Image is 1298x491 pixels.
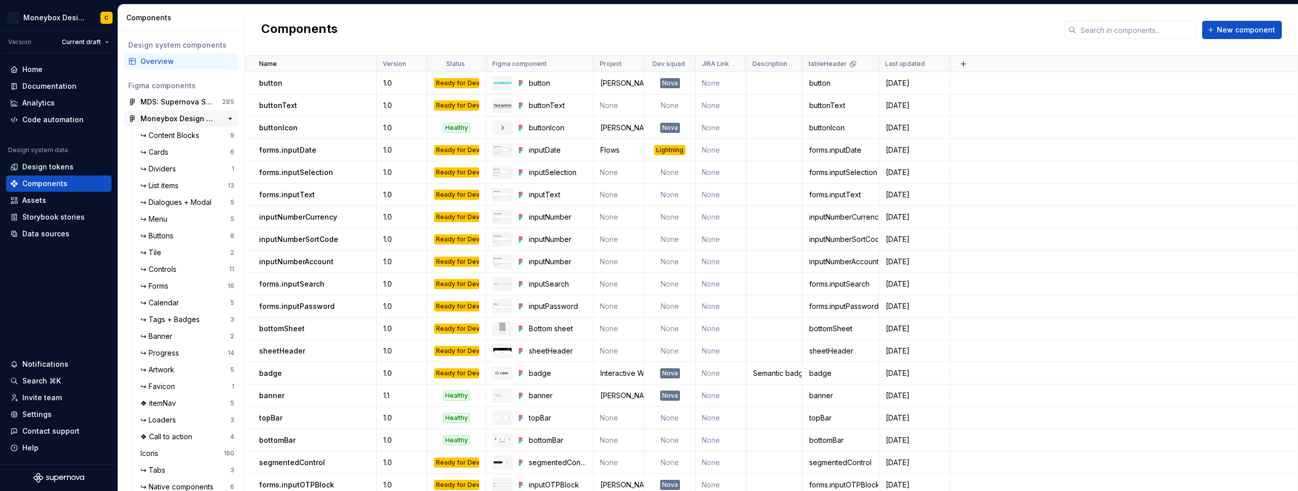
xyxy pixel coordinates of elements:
[880,413,949,423] div: [DATE]
[493,283,512,285] img: inputSearch
[230,299,234,307] div: 5
[880,279,949,289] div: [DATE]
[880,78,949,88] div: [DATE]
[230,332,234,340] div: 2
[377,100,426,111] div: 1.0
[696,251,746,273] td: None
[136,244,238,261] a: ↪ Tile2
[702,60,729,68] p: JIRA Link
[594,145,643,155] div: Flows
[434,324,479,334] div: Ready for Dev
[493,394,512,398] img: banner
[136,378,238,395] a: ↪ Favicon1
[259,279,324,289] p: forms.inputSearch
[140,130,203,141] div: ↪ Content Blocks
[644,295,696,318] td: None
[594,318,644,340] td: None
[529,257,587,267] div: inputNumber
[594,78,643,88] div: [PERSON_NAME]
[6,61,112,78] a: Home
[880,391,949,401] div: [DATE]
[594,94,644,117] td: None
[230,466,234,474] div: 3
[140,281,172,291] div: ↪ Forms
[228,282,234,290] div: 16
[259,123,298,133] p: buttonIcon
[6,440,112,456] button: Help
[22,212,85,222] div: Storybook stories
[128,40,234,50] div: Design system components
[529,301,587,311] div: inputPassword
[136,228,238,244] a: ↪ Buttons8
[140,398,180,408] div: ❖ itemNav
[230,198,234,206] div: 5
[136,462,238,478] a: ↪ Tabs3
[493,146,512,153] img: inputDate
[140,331,176,341] div: ↪ Banner
[104,14,109,22] div: C
[377,234,426,244] div: 1.0
[492,60,547,68] p: Figma component
[880,123,949,133] div: [DATE]
[377,435,426,445] div: 1.0
[493,303,512,308] img: inputPassword
[644,429,696,451] td: None
[594,295,644,318] td: None
[493,461,512,464] img: segmentedControl
[529,391,587,401] div: banner
[1202,21,1282,39] button: New component
[880,346,949,356] div: [DATE]
[434,257,479,267] div: Ready for Dev
[434,279,479,289] div: Ready for Dev
[529,234,587,244] div: inputNumber
[136,429,238,445] a: ❖ Call to action4
[377,190,426,200] div: 1.0
[136,278,238,294] a: ↪ Forms16
[140,448,162,459] div: Icons
[259,413,282,423] p: topBar
[434,190,479,200] div: Ready for Dev
[140,197,215,207] div: ↪ Dialogues + Modal
[696,228,746,251] td: None
[443,413,470,423] div: Healthy
[529,324,587,334] div: Bottom sheet
[594,368,643,378] div: Interactive Widget - O2 ‘25
[259,257,334,267] p: inputNumberAccount
[6,95,112,111] a: Analytics
[259,324,305,334] p: bottomSheet
[696,384,746,407] td: None
[803,78,878,88] div: button
[434,234,479,244] div: Ready for Dev
[600,60,622,68] p: Project
[136,412,238,428] a: ↪ Loaders3
[803,413,878,423] div: topBar
[493,213,512,220] img: inputNumber
[259,60,277,68] p: Name
[230,483,234,491] div: 6
[124,111,238,127] a: Moneybox Design System
[224,449,234,458] div: 190
[660,123,680,133] div: Nova
[22,229,69,239] div: Data sources
[259,234,338,244] p: inputNumberSortCode
[136,328,238,344] a: ↪ Banner2
[136,211,238,227] a: ↪ Menu5
[140,214,171,224] div: ↪ Menu
[644,161,696,184] td: None
[140,465,169,475] div: ↪ Tabs
[136,311,238,328] a: ↪ Tags + Badges3
[230,232,234,240] div: 8
[124,94,238,110] a: MDS: Supernova Sync285
[136,295,238,311] a: ↪ Calendar5
[594,273,644,295] td: None
[6,406,112,423] a: Settings
[880,257,949,267] div: [DATE]
[644,251,696,273] td: None
[136,127,238,144] a: ↪ Content Blocks9
[496,122,509,134] img: buttonIcon
[644,407,696,429] td: None
[696,184,746,206] td: None
[803,391,878,401] div: banner
[493,370,512,377] img: badge
[2,7,116,28] button: Moneybox Design SystemC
